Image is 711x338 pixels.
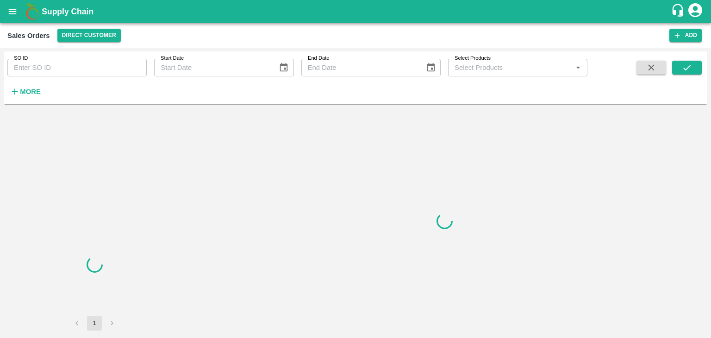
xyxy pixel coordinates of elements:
[20,88,41,95] strong: More
[275,59,293,76] button: Choose date
[687,2,704,21] div: account of current user
[42,7,94,16] b: Supply Chain
[308,55,329,62] label: End Date
[7,84,43,100] button: More
[2,1,23,22] button: open drawer
[68,316,121,331] nav: pagination navigation
[669,29,702,42] button: Add
[161,55,184,62] label: Start Date
[87,316,102,331] button: page 1
[7,59,147,76] input: Enter SO ID
[301,59,418,76] input: End Date
[57,29,121,42] button: Select DC
[572,62,584,74] button: Open
[23,2,42,21] img: logo
[451,62,569,74] input: Select Products
[455,55,491,62] label: Select Products
[7,30,50,42] div: Sales Orders
[42,5,671,18] a: Supply Chain
[671,3,687,20] div: customer-support
[14,55,28,62] label: SO ID
[422,59,440,76] button: Choose date
[154,59,271,76] input: Start Date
